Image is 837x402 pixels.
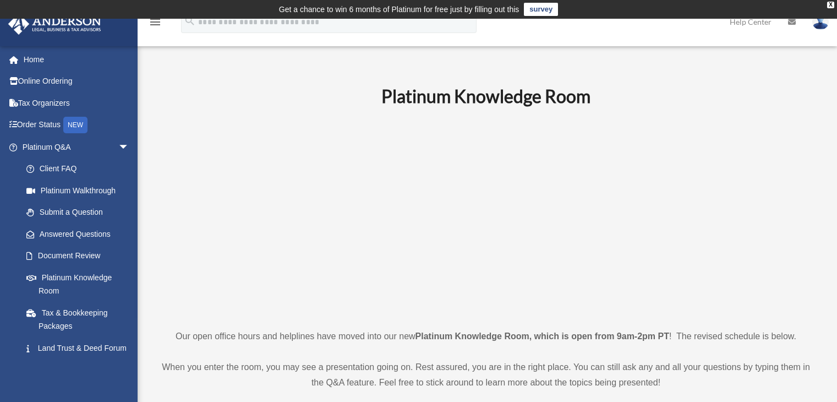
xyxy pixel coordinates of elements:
[15,245,146,267] a: Document Review
[15,202,146,224] a: Submit a Question
[149,15,162,29] i: menu
[15,180,146,202] a: Platinum Walkthrough
[15,158,146,180] a: Client FAQ
[8,48,146,70] a: Home
[15,223,146,245] a: Answered Questions
[5,13,105,35] img: Anderson Advisors Platinum Portal
[415,332,669,341] strong: Platinum Knowledge Room, which is open from 9am-2pm PT
[827,2,834,8] div: close
[149,19,162,29] a: menu
[321,122,651,308] iframe: 231110_Toby_KnowledgeRoom
[8,136,146,158] a: Platinum Q&Aarrow_drop_down
[8,70,146,93] a: Online Ordering
[381,85,590,107] b: Platinum Knowledge Room
[15,337,146,359] a: Land Trust & Deed Forum
[157,329,815,344] p: Our open office hours and helplines have moved into our new ! The revised schedule is below.
[8,92,146,114] a: Tax Organizers
[279,3,519,16] div: Get a chance to win 6 months of Platinum for free just by filling out this
[157,360,815,390] p: When you enter the room, you may see a presentation going on. Rest assured, you are in the right ...
[812,14,829,30] img: User Pic
[15,267,140,302] a: Platinum Knowledge Room
[8,114,146,137] a: Order StatusNEW
[524,3,558,16] a: survey
[15,302,146,337] a: Tax & Bookkeeping Packages
[118,136,140,159] span: arrow_drop_down
[15,359,146,381] a: Portal Feedback
[184,15,196,27] i: search
[63,117,87,133] div: NEW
